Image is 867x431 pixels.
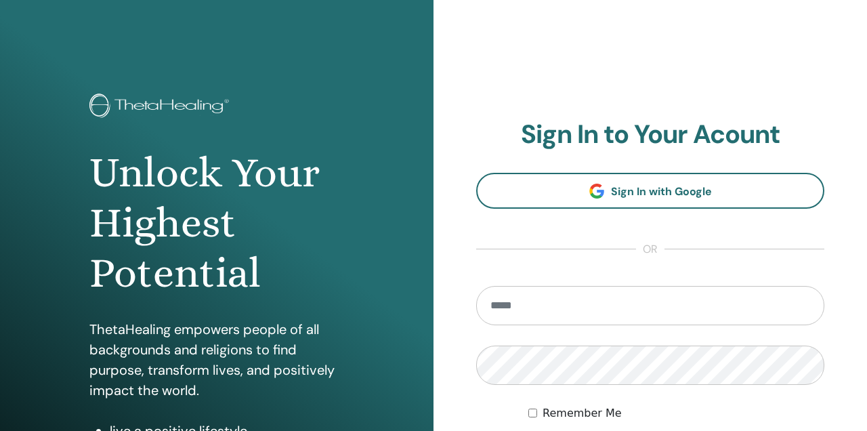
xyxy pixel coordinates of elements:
label: Remember Me [543,405,622,422]
span: Sign In with Google [611,184,712,199]
h2: Sign In to Your Acount [476,119,824,150]
div: Keep me authenticated indefinitely or until I manually logout [528,405,824,422]
p: ThetaHealing empowers people of all backgrounds and religions to find purpose, transform lives, a... [89,319,345,401]
h1: Unlock Your Highest Potential [89,148,345,299]
a: Sign In with Google [476,173,824,209]
span: or [636,241,664,258]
